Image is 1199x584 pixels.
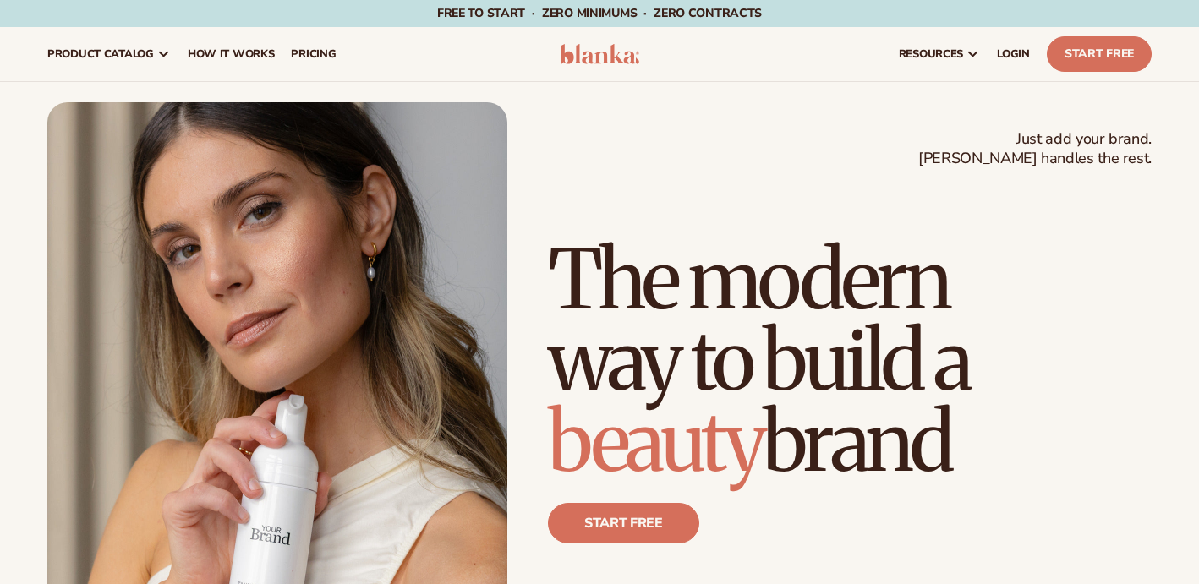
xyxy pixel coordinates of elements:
span: Just add your brand. [PERSON_NAME] handles the rest. [918,129,1152,169]
img: logo [560,44,639,64]
a: LOGIN [988,27,1038,81]
a: pricing [282,27,344,81]
span: Free to start · ZERO minimums · ZERO contracts [437,5,762,21]
span: pricing [291,47,336,61]
a: Start Free [1047,36,1152,72]
span: beauty [548,391,763,493]
a: Start free [548,503,699,543]
span: product catalog [47,47,154,61]
span: resources [899,47,963,61]
a: resources [890,27,988,81]
a: How It Works [179,27,283,81]
span: How It Works [188,47,275,61]
a: product catalog [39,27,179,81]
span: LOGIN [997,47,1030,61]
h1: The modern way to build a brand [548,239,1152,483]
